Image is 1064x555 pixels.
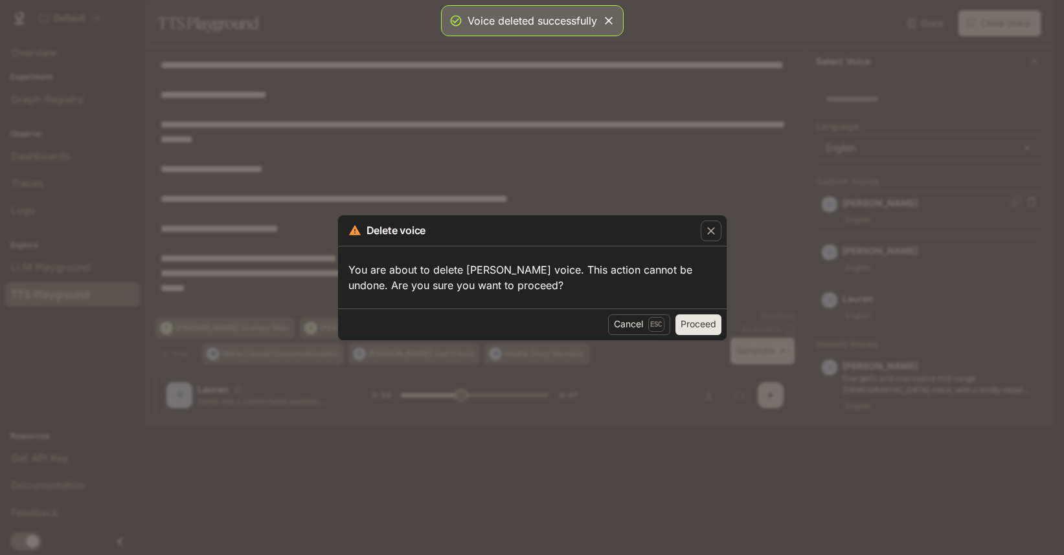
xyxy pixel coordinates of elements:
[608,314,670,335] button: CancelEsc
[367,223,426,238] p: Delete voice
[675,314,721,335] button: Proceed
[648,317,664,331] p: Esc
[348,252,716,303] pre: You are about to delete [PERSON_NAME] voice. This action cannot be undone. Are you sure you want ...
[468,13,597,28] div: Voice deleted successfully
